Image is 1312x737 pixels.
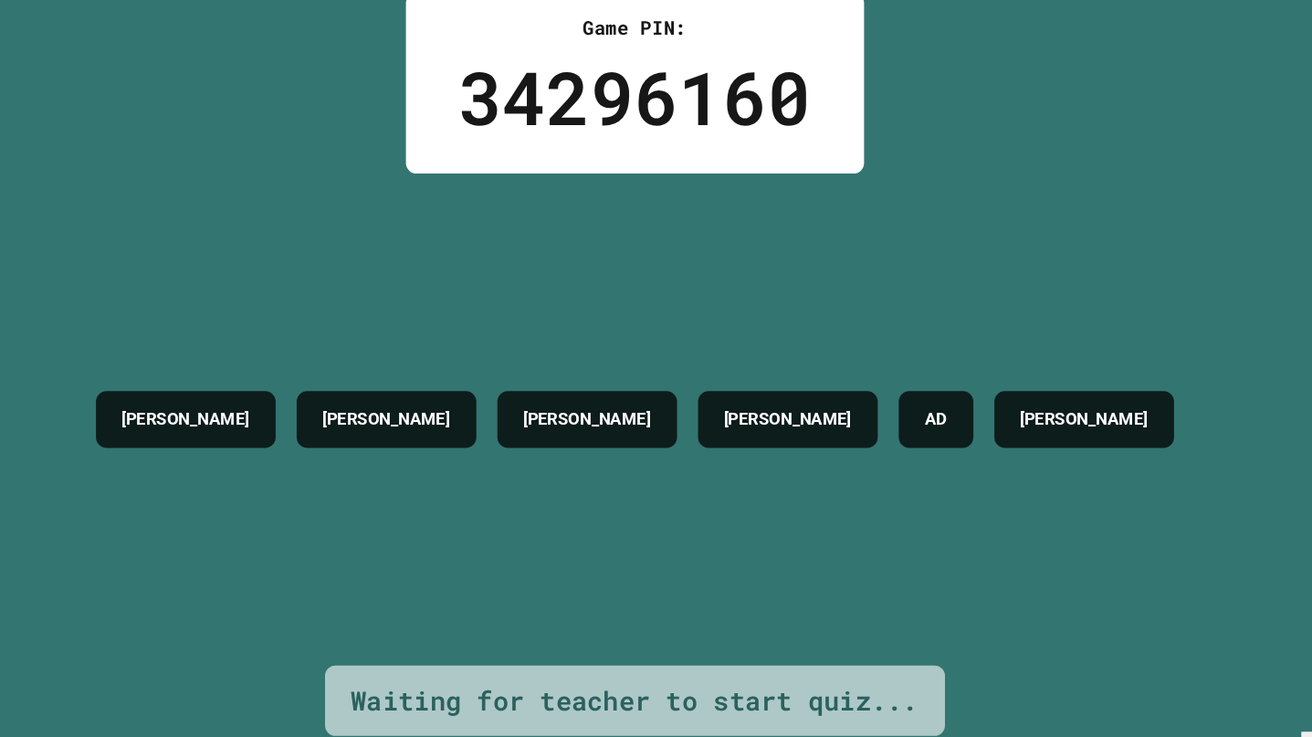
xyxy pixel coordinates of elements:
[560,405,670,427] h4: [PERSON_NAME]
[503,89,810,184] div: 34296160
[908,405,928,427] h4: AD
[503,64,810,89] div: Game PIN:
[410,644,903,679] div: Waiting for teacher to start quiz...
[734,405,845,427] h4: [PERSON_NAME]
[992,405,1102,427] h4: [PERSON_NAME]
[385,405,496,427] h4: [PERSON_NAME]
[1235,664,1294,719] iframe: chat widget
[211,405,321,427] h4: [PERSON_NAME]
